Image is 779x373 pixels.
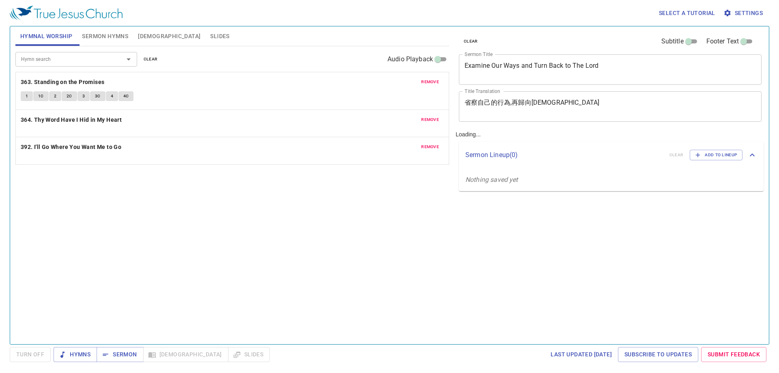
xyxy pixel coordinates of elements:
img: True Jesus Church [10,6,123,20]
span: remove [421,78,439,86]
span: Submit Feedback [708,349,760,360]
textarea: 省察自己的行為,再歸向[DEMOGRAPHIC_DATA] [465,99,756,114]
span: remove [421,143,439,151]
span: Hymns [60,349,90,360]
span: 1C [38,93,44,100]
a: Last updated [DATE] [547,347,615,362]
button: Add to Lineup [690,150,742,160]
button: Open [123,54,134,65]
button: 2C [62,91,77,101]
span: Subscribe to Updates [624,349,692,360]
button: remove [416,115,444,125]
button: 363. Standing on the Promises [21,77,106,87]
button: clear [459,37,483,46]
button: remove [416,77,444,87]
span: Sermon [103,349,137,360]
button: 1 [21,91,33,101]
button: Hymns [54,347,97,362]
button: Settings [722,6,766,21]
button: 392. I'll Go Where You Want Me to Go [21,142,123,152]
button: Sermon [97,347,143,362]
a: Submit Feedback [701,347,766,362]
span: Add to Lineup [695,151,737,159]
span: 2C [67,93,72,100]
button: 3C [90,91,105,101]
span: 4 [111,93,113,100]
button: 3 [77,91,90,101]
button: clear [139,54,163,64]
span: 3C [95,93,101,100]
p: Sermon Lineup ( 0 ) [465,150,663,160]
textarea: Examine Our Ways and Turn Back to The Lord [465,62,756,77]
div: Loading... [452,23,767,341]
button: remove [416,142,444,152]
span: 4C [123,93,129,100]
span: Hymnal Worship [20,31,73,41]
a: Subscribe to Updates [618,347,698,362]
span: Settings [725,8,763,18]
b: 392. I'll Go Where You Want Me to Go [21,142,121,152]
span: clear [464,38,478,45]
button: 4 [106,91,118,101]
button: Select a tutorial [656,6,719,21]
span: [DEMOGRAPHIC_DATA] [138,31,200,41]
span: Sermon Hymns [82,31,128,41]
span: Audio Playback [387,54,433,64]
span: Select a tutorial [659,8,715,18]
b: 364. Thy Word Have I Hid in My Heart [21,115,122,125]
span: clear [144,56,158,63]
button: 364. Thy Word Have I Hid in My Heart [21,115,123,125]
button: 1C [33,91,49,101]
span: Subtitle [661,37,684,46]
b: 363. Standing on the Promises [21,77,105,87]
div: Sermon Lineup(0)clearAdd to Lineup [459,142,764,168]
i: Nothing saved yet [465,176,518,183]
span: Last updated [DATE] [551,349,612,360]
span: 3 [82,93,85,100]
span: Footer Text [706,37,739,46]
span: Slides [210,31,229,41]
span: 1 [26,93,28,100]
button: 2 [49,91,61,101]
span: 2 [54,93,56,100]
span: remove [421,116,439,123]
button: 4C [118,91,134,101]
